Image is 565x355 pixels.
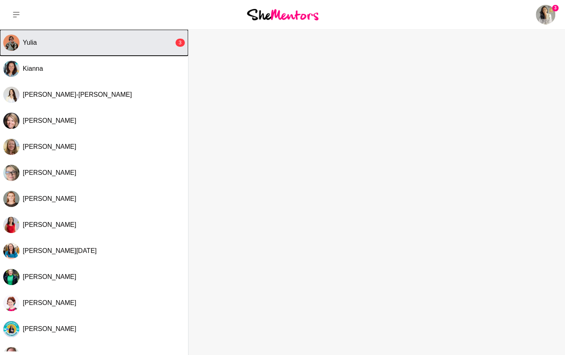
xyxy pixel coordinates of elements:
img: B [3,295,19,311]
span: [PERSON_NAME] [23,117,76,124]
span: [PERSON_NAME] [23,143,76,150]
img: Jen Gautier [536,5,555,24]
div: Susan Elford [3,113,19,129]
div: Kianna [3,61,19,77]
img: J [3,243,19,259]
div: Janelle Kee-Sue [3,87,19,103]
img: She Mentors Logo [247,9,318,20]
img: T [3,139,19,155]
span: 3 [552,5,559,11]
div: Tammy McCann [3,139,19,155]
div: Yulia [3,35,19,51]
div: Marie Fox [3,321,19,337]
div: Ceri McCutcheon [3,165,19,181]
a: Jen Gautier 3 [536,5,555,24]
img: K [3,61,19,77]
div: 3 [175,39,185,47]
span: [PERSON_NAME] [23,195,76,202]
span: [PERSON_NAME] [23,299,76,306]
img: S [3,113,19,129]
span: [PERSON_NAME]-[PERSON_NAME] [23,91,132,98]
div: Beth Baldwin [3,295,19,311]
img: C [3,165,19,181]
div: Jennifer Natale [3,243,19,259]
span: [PERSON_NAME][DATE] [23,247,97,254]
img: J [3,87,19,103]
span: Yulia [23,39,37,46]
span: [PERSON_NAME] [23,169,76,176]
span: [PERSON_NAME] [23,325,76,332]
img: M [3,321,19,337]
div: Roisin Mcsweeney [3,191,19,207]
img: R [3,191,19,207]
div: Dr Missy Wolfman [3,217,19,233]
span: [PERSON_NAME] [23,273,76,280]
span: Kianna [23,65,43,72]
img: A [3,269,19,285]
img: D [3,217,19,233]
img: Y [3,35,19,51]
div: Ann Pocock [3,269,19,285]
span: [PERSON_NAME] [23,221,76,228]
